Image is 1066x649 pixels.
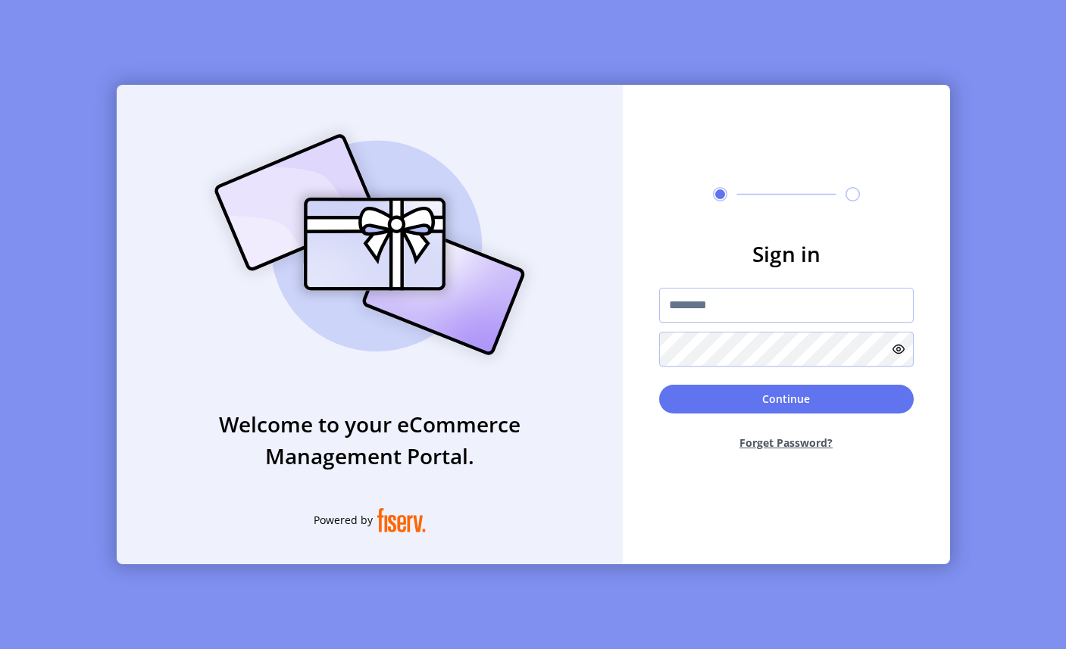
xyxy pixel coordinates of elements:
[659,385,914,413] button: Continue
[659,423,914,463] button: Forget Password?
[314,512,373,528] span: Powered by
[117,408,623,472] h3: Welcome to your eCommerce Management Portal.
[659,238,914,270] h3: Sign in
[192,117,548,372] img: card_Illustration.svg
